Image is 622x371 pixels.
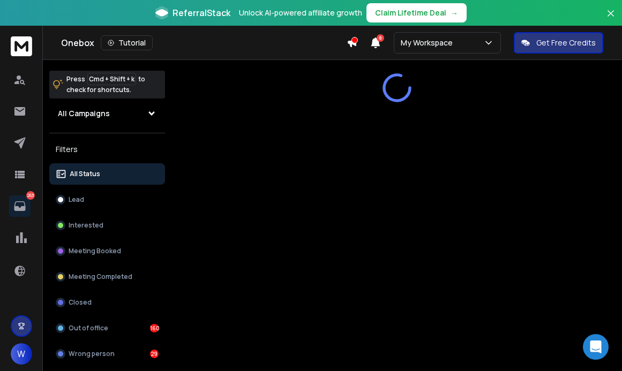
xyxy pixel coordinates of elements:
button: Lead [49,189,165,210]
a: 263 [9,195,31,217]
div: 29 [150,350,159,358]
button: W [11,343,32,365]
span: ReferralStack [173,6,230,19]
button: All Status [49,163,165,185]
button: Interested [49,215,165,236]
span: → [451,7,458,18]
p: Lead [69,195,84,204]
p: Meeting Booked [69,247,121,255]
button: All Campaigns [49,103,165,124]
p: Wrong person [69,350,115,358]
button: Claim Lifetime Deal→ [366,3,467,22]
div: 160 [150,324,159,332]
button: Closed [49,292,165,313]
span: Cmd + Shift + k [87,73,136,85]
p: Unlock AI-powered affiliate growth [239,7,362,18]
button: Close banner [604,6,618,32]
p: 263 [26,191,35,200]
button: Get Free Credits [514,32,603,54]
button: Tutorial [101,35,153,50]
button: Wrong person29 [49,343,165,365]
p: Out of office [69,324,108,332]
p: All Status [70,170,100,178]
span: 8 [377,34,384,42]
button: Meeting Completed [49,266,165,287]
h3: Filters [49,142,165,157]
button: Meeting Booked [49,240,165,262]
div: Open Intercom Messenger [583,334,609,360]
p: Get Free Credits [536,37,596,48]
h1: All Campaigns [58,108,110,119]
p: Meeting Completed [69,272,132,281]
button: Out of office160 [49,317,165,339]
p: Closed [69,298,92,307]
p: Interested [69,221,103,230]
p: Press to check for shortcuts. [66,74,145,95]
p: My Workspace [401,37,457,48]
div: Onebox [61,35,347,50]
